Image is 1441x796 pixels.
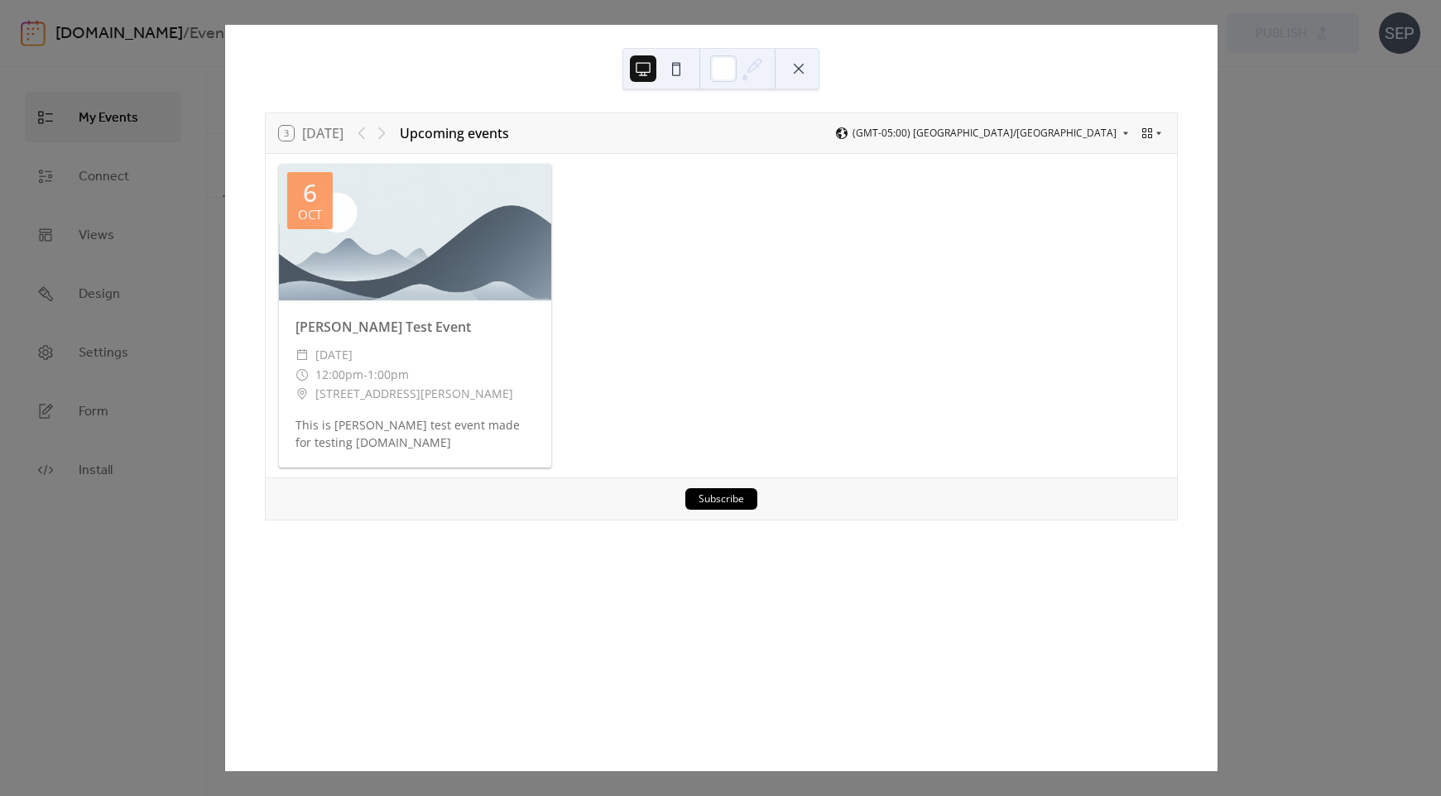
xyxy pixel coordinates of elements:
[400,123,509,143] div: Upcoming events
[367,365,409,385] span: 1:00pm
[853,128,1117,138] span: (GMT-05:00) [GEOGRAPHIC_DATA]/[GEOGRAPHIC_DATA]
[295,365,309,385] div: ​
[298,209,322,221] div: Oct
[315,365,363,385] span: 12:00pm
[363,365,367,385] span: -
[303,180,317,205] div: 6
[279,416,552,451] div: This is [PERSON_NAME] test event made for testing [DOMAIN_NAME]
[685,488,757,510] button: Subscribe
[295,384,309,404] div: ​
[279,317,552,337] div: [PERSON_NAME] Test Event
[315,345,353,365] span: [DATE]
[295,345,309,365] div: ​
[315,384,513,404] span: [STREET_ADDRESS][PERSON_NAME]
